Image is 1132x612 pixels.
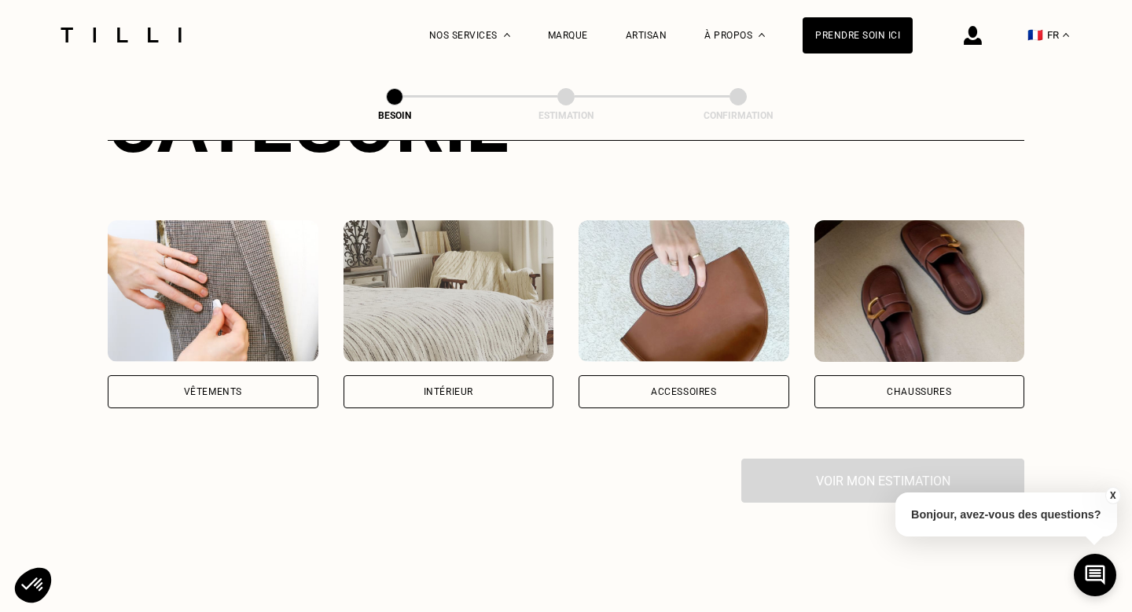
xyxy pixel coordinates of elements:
[803,17,913,53] a: Prendre soin ici
[504,33,510,37] img: Menu déroulant
[344,220,554,362] img: Intérieur
[487,110,645,121] div: Estimation
[55,28,187,42] img: Logo du service de couturière Tilli
[1063,33,1069,37] img: menu déroulant
[424,387,473,396] div: Intérieur
[548,30,588,41] a: Marque
[1104,487,1120,504] button: X
[626,30,667,41] a: Artisan
[814,220,1025,362] img: Chaussures
[759,33,765,37] img: Menu déroulant à propos
[660,110,817,121] div: Confirmation
[184,387,242,396] div: Vêtements
[887,387,951,396] div: Chaussures
[895,492,1117,536] p: Bonjour, avez-vous des questions?
[108,220,318,362] img: Vêtements
[651,387,717,396] div: Accessoires
[964,26,982,45] img: icône connexion
[316,110,473,121] div: Besoin
[579,220,789,362] img: Accessoires
[1027,28,1043,42] span: 🇫🇷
